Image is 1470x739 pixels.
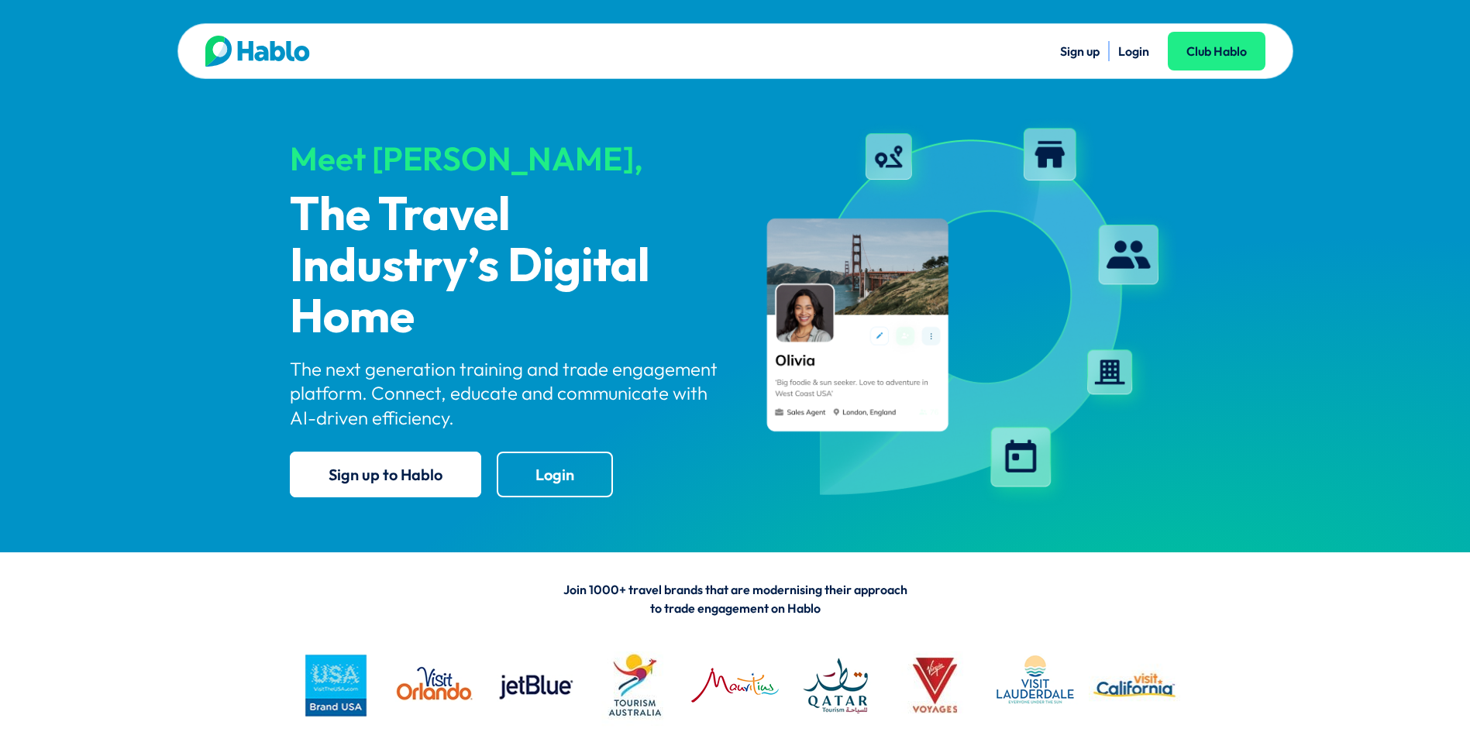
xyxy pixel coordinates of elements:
img: vc logo [1089,639,1181,731]
div: Meet [PERSON_NAME], [290,141,722,177]
a: Login [497,452,613,497]
span: Join 1000+ travel brands that are modernising their approach to trade engagement on Hablo [563,582,907,616]
img: QATAR [789,639,881,731]
img: busa [290,639,382,731]
img: MTPA [689,639,781,731]
img: Tourism Australia [589,639,681,731]
a: Club Hablo [1168,32,1265,70]
img: hablo-profile-image [749,115,1181,510]
img: VO [389,639,481,731]
img: jetblue [489,639,581,731]
p: The Travel Industry’s Digital Home [290,191,722,344]
img: VV logo [889,639,981,731]
a: Sign up [1060,43,1100,59]
img: Hablo logo main 2 [205,36,310,67]
a: Login [1118,43,1149,59]
img: LAUDERDALE [989,639,1081,731]
a: Sign up to Hablo [290,452,481,497]
p: The next generation training and trade engagement platform. Connect, educate and communicate with... [290,357,722,430]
